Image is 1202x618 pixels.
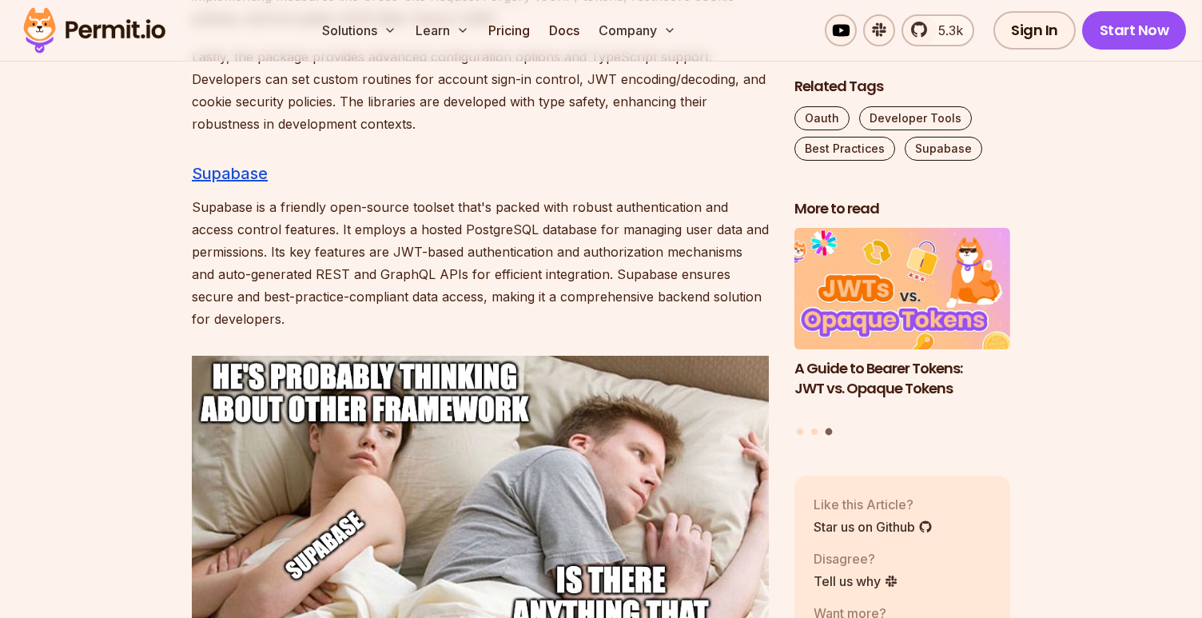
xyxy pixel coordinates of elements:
[859,106,972,130] a: Developer Tools
[814,495,933,514] p: Like this Article?
[482,14,536,46] a: Pricing
[192,46,769,135] p: Lastly, the package provides advanced configuration options and TypeScript support. Developers ca...
[316,14,403,46] button: Solutions
[794,199,1010,219] h2: More to read
[16,3,173,58] img: Permit logo
[901,14,974,46] a: 5.3k
[794,106,850,130] a: Oauth
[794,229,1010,350] img: A Guide to Bearer Tokens: JWT vs. Opaque Tokens
[794,229,1010,419] a: A Guide to Bearer Tokens: JWT vs. Opaque TokensA Guide to Bearer Tokens: JWT vs. Opaque Tokens
[825,429,832,436] button: Go to slide 3
[794,137,895,161] a: Best Practices
[409,14,476,46] button: Learn
[794,359,1010,399] h3: A Guide to Bearer Tokens: JWT vs. Opaque Tokens
[814,572,898,591] a: Tell us why
[794,229,1010,419] li: 3 of 3
[794,229,1010,438] div: Posts
[592,14,683,46] button: Company
[794,77,1010,97] h2: Related Tags
[929,21,963,40] span: 5.3k
[192,164,268,183] a: Supabase
[905,137,982,161] a: Supabase
[993,11,1076,50] a: Sign In
[797,429,803,435] button: Go to slide 1
[811,429,818,435] button: Go to slide 2
[1082,11,1187,50] a: Start Now
[192,196,769,330] p: Supabase is a friendly open-source toolset that's packed with robust authentication and access co...
[814,549,898,568] p: Disagree?
[814,517,933,536] a: Star us on Github
[543,14,586,46] a: Docs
